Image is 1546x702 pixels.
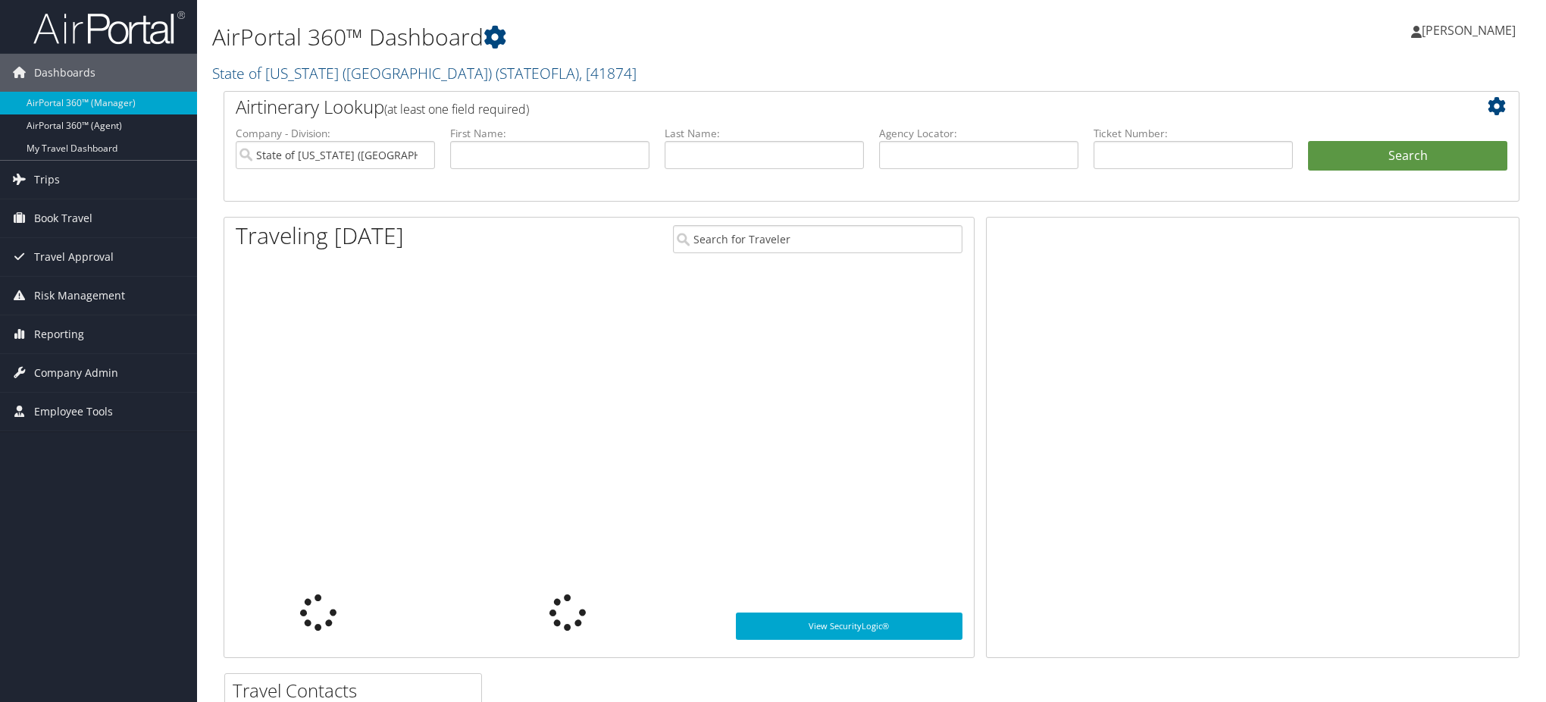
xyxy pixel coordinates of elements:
[34,354,118,392] span: Company Admin
[212,21,1091,53] h1: AirPortal 360™ Dashboard
[212,63,637,83] a: State of [US_STATE] ([GEOGRAPHIC_DATA])
[34,161,60,199] span: Trips
[236,94,1400,120] h2: Airtinerary Lookup
[450,126,649,141] label: First Name:
[673,225,962,253] input: Search for Traveler
[34,277,125,315] span: Risk Management
[33,10,185,45] img: airportal-logo.png
[34,315,84,353] span: Reporting
[34,393,113,431] span: Employee Tools
[236,220,404,252] h1: Traveling [DATE]
[736,613,963,640] a: View SecurityLogic®
[236,126,435,141] label: Company - Division:
[1094,126,1293,141] label: Ticket Number:
[384,101,529,118] span: (at least one field required)
[34,54,95,92] span: Dashboards
[665,126,864,141] label: Last Name:
[34,238,114,276] span: Travel Approval
[496,63,579,83] span: ( STATEOFLA )
[1308,141,1507,171] button: Search
[34,199,92,237] span: Book Travel
[1422,22,1516,39] span: [PERSON_NAME]
[879,126,1078,141] label: Agency Locator:
[1411,8,1531,53] a: [PERSON_NAME]
[579,63,637,83] span: , [ 41874 ]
